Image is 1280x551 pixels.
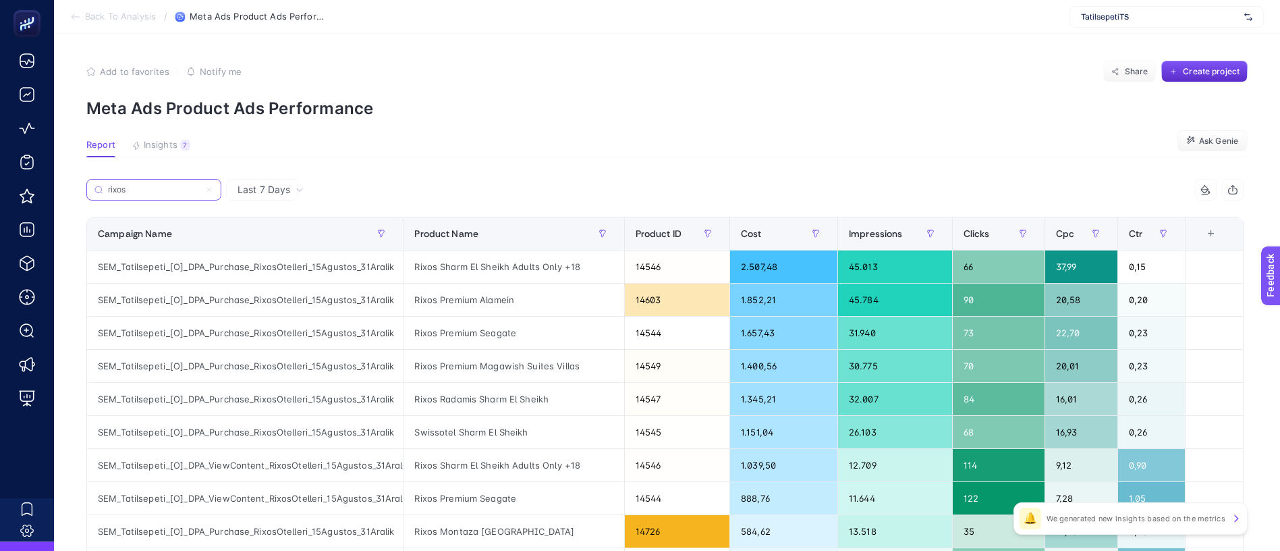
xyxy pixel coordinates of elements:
[404,383,623,415] div: Rixos Radamis Sharm El Sheikh
[953,416,1045,448] div: 68
[8,4,51,15] span: Feedback
[953,317,1045,349] div: 73
[838,515,952,548] div: 13.518
[625,416,730,448] div: 14545
[1045,350,1117,382] div: 20,01
[87,284,403,316] div: SEM_Tatilsepeti_[O]_DPA_Purchase_RixosOtelleri_15Agustos_31Aralik
[404,515,623,548] div: Rixos Montaza [GEOGRAPHIC_DATA]
[85,11,156,22] span: Back To Analysis
[625,251,730,283] div: 14546
[1020,508,1041,529] div: 🔔
[730,482,837,515] div: 888,76
[730,317,837,349] div: 1.657,43
[964,228,990,239] span: Clicks
[1045,251,1117,283] div: 37,99
[1056,228,1074,239] span: Cpc
[1047,513,1225,524] p: We generated new insights based on the metrics
[164,11,167,22] span: /
[86,66,169,77] button: Add to favorites
[730,251,837,283] div: 2.507,48
[404,416,623,448] div: Swissotel Sharm El Sheikh
[1118,383,1185,415] div: 0,26
[838,482,952,515] div: 11.644
[849,228,903,239] span: Impressions
[1118,251,1185,283] div: 0,15
[87,251,403,283] div: SEM_Tatilsepeti_[O]_DPA_Purchase_RixosOtelleri_15Agustos_31Aralik
[1118,350,1185,382] div: 0,23
[730,449,837,481] div: 1.039,50
[87,350,403,382] div: SEM_Tatilsepeti_[O]_DPA_Purchase_RixosOtelleri_15Agustos_31Aralik
[1183,66,1240,77] span: Create project
[838,251,952,283] div: 45.013
[1118,449,1185,481] div: 0,90
[730,383,837,415] div: 1.345,21
[144,140,177,151] span: Insights
[953,350,1045,382] div: 70
[636,228,681,239] span: Product ID
[838,350,952,382] div: 30.775
[404,251,623,283] div: Rixos Sharm El Sheikh Adults Only +18
[86,140,115,151] span: Report
[87,383,403,415] div: SEM_Tatilsepeti_[O]_DPA_Purchase_RixosOtelleri_15Agustos_31Aralik
[838,317,952,349] div: 31.940
[404,284,623,316] div: Rixos Premium Alamein
[1081,11,1239,22] span: TatilsepetiTS
[100,66,169,77] span: Add to favorites
[200,66,242,77] span: Notify me
[1198,228,1224,239] div: +
[404,449,623,481] div: Rixos Sharm El Sheikh Adults Only +18
[1045,284,1117,316] div: 20,58
[730,284,837,316] div: 1.852,21
[625,515,730,548] div: 14726
[625,482,730,515] div: 14544
[87,515,403,548] div: SEM_Tatilsepeti_[O]_DPA_Purchase_RixosOtelleri_15Agustos_31Aralik
[625,383,730,415] div: 14547
[953,383,1045,415] div: 84
[730,350,837,382] div: 1.400,56
[953,251,1045,283] div: 66
[87,317,403,349] div: SEM_Tatilsepeti_[O]_DPA_Purchase_RixosOtelleri_15Agustos_31Aralik
[87,416,403,448] div: SEM_Tatilsepeti_[O]_DPA_Purchase_RixosOtelleri_15Agustos_31Aralik
[838,383,952,415] div: 32.007
[741,228,762,239] span: Cost
[625,317,730,349] div: 14544
[730,515,837,548] div: 584,62
[1129,228,1142,239] span: Ctr
[1118,317,1185,349] div: 0,23
[625,284,730,316] div: 14603
[1118,482,1185,515] div: 1,05
[190,11,325,22] span: Meta Ads Product Ads Performance
[180,140,190,151] div: 7
[1045,416,1117,448] div: 16,93
[953,449,1045,481] div: 114
[1045,317,1117,349] div: 22,70
[404,317,623,349] div: Rixos Premium Seagate
[186,66,242,77] button: Notify me
[953,284,1045,316] div: 90
[414,228,478,239] span: Product Name
[404,350,623,382] div: Rixos Premium Magawish Suites Villas
[1177,130,1248,152] button: Ask Genie
[838,449,952,481] div: 12.709
[1045,482,1117,515] div: 7,28
[1161,61,1248,82] button: Create project
[1125,66,1148,77] span: Share
[730,416,837,448] div: 1.151,04
[86,99,1248,118] p: Meta Ads Product Ads Performance
[404,482,623,515] div: Rixos Premium Seagate
[98,228,172,239] span: Campaign Name
[1118,416,1185,448] div: 0,26
[1244,10,1252,24] img: svg%3e
[953,515,1045,548] div: 35
[1196,228,1207,258] div: 8 items selected
[625,350,730,382] div: 14549
[108,185,200,195] input: Search
[238,183,290,196] span: Last 7 Days
[1045,449,1117,481] div: 9,12
[1045,383,1117,415] div: 16,01
[838,284,952,316] div: 45.784
[953,482,1045,515] div: 122
[87,449,403,481] div: SEM_Tatilsepeti_[O]_DPA_ViewContent_RixosOtelleri_15Agustos_31Aralik
[1103,61,1156,82] button: Share
[838,416,952,448] div: 26.103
